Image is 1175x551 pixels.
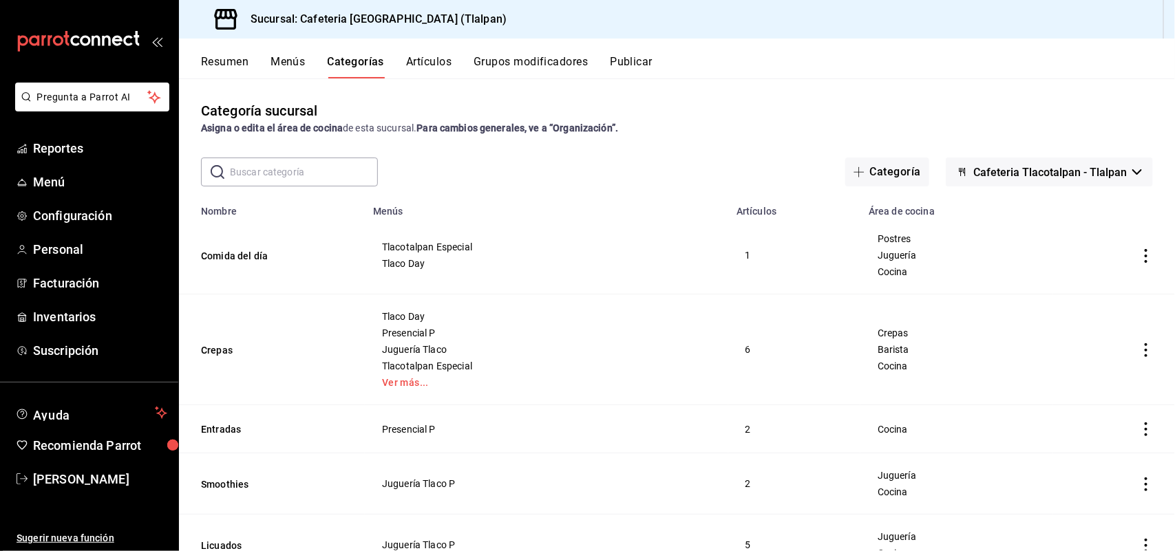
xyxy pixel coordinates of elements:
[33,307,167,326] span: Inventarios
[878,361,1036,371] span: Cocina
[878,487,1036,497] span: Cocina
[1139,249,1153,263] button: actions
[878,328,1036,338] span: Crepas
[33,206,167,225] span: Configuración
[201,121,1153,136] div: de esta sucursal.
[33,139,167,158] span: Reportes
[878,234,1036,244] span: Postres
[1139,422,1153,436] button: actions
[845,158,929,186] button: Categoría
[382,424,711,434] span: Presencial P
[382,378,711,387] a: Ver más...
[201,55,1175,78] div: navigation tabs
[201,100,317,121] div: Categoría sucursal
[201,55,248,78] button: Resumen
[474,55,588,78] button: Grupos modificadores
[201,343,339,357] button: Crepas
[33,436,167,455] span: Recomienda Parrot
[328,55,385,78] button: Categorías
[382,312,711,321] span: Tlaco Day
[382,259,711,268] span: Tlaco Day
[382,328,711,338] span: Presencial P
[382,540,711,550] span: Juguería Tlaco P
[201,477,339,491] button: Smoothies
[201,122,343,133] strong: Asigna o edita el área de cocina
[382,479,711,488] span: Juguería Tlaco P
[382,361,711,371] span: Tlacotalpan Especial
[365,197,728,217] th: Menús
[878,532,1036,541] span: Juguería
[878,250,1036,260] span: Juguería
[10,100,169,114] a: Pregunta a Parrot AI
[33,240,167,259] span: Personal
[230,158,378,186] input: Buscar categoría
[728,197,860,217] th: Artículos
[37,90,148,105] span: Pregunta a Parrot AI
[728,453,860,515] td: 2
[201,249,339,263] button: Comida del día
[382,242,711,252] span: Tlacotalpan Especial
[878,424,1036,434] span: Cocina
[878,471,1036,480] span: Juguería
[946,158,1153,186] button: Cafeteria Tlacotalpan - Tlalpan
[240,11,507,28] h3: Sucursal: Cafeteria [GEOGRAPHIC_DATA] (Tlalpan)
[33,341,167,360] span: Suscripción
[406,55,452,78] button: Artículos
[728,217,860,294] td: 1
[1139,343,1153,357] button: actions
[17,531,167,545] span: Sugerir nueva función
[15,83,169,111] button: Pregunta a Parrot AI
[878,345,1036,354] span: Barista
[728,405,860,453] td: 2
[271,55,305,78] button: Menús
[179,197,365,217] th: Nombre
[728,294,860,405] td: 6
[201,422,339,436] button: Entradas
[151,36,162,47] button: open_drawer_menu
[33,274,167,292] span: Facturación
[382,345,711,354] span: Juguería Tlaco
[1139,477,1153,491] button: actions
[973,166,1127,179] span: Cafeteria Tlacotalpan - Tlalpan
[33,173,167,191] span: Menú
[610,55,653,78] button: Publicar
[33,404,149,421] span: Ayuda
[416,122,618,133] strong: Para cambios generales, ve a “Organización”.
[860,197,1053,217] th: Área de cocina
[33,470,167,488] span: [PERSON_NAME]
[878,267,1036,277] span: Cocina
